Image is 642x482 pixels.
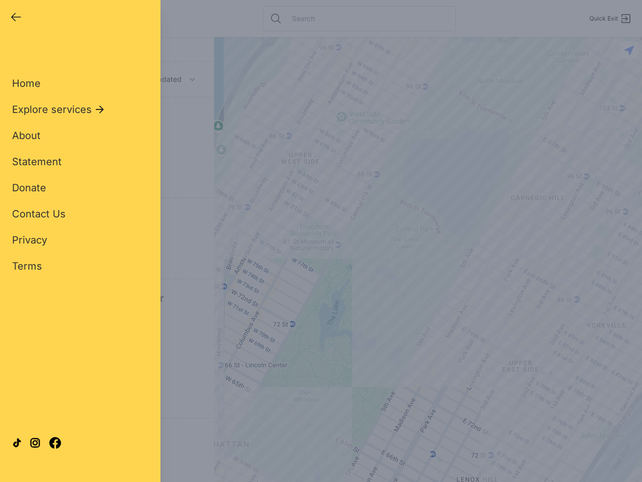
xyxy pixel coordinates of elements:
[12,182,46,194] span: Donate
[12,156,62,168] span: Statement
[12,155,62,169] a: Statement
[12,77,41,89] span: Home
[12,260,42,272] span: Terms
[12,129,41,143] a: About
[12,102,92,116] span: Explore services
[12,130,41,142] span: About
[12,234,47,246] span: Privacy
[12,207,66,221] a: Contact Us
[12,208,66,220] span: Contact Us
[12,181,46,195] a: Donate
[12,233,47,247] a: Privacy
[12,76,41,90] a: Home
[12,259,42,273] a: Terms
[12,102,106,116] button: Explore services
